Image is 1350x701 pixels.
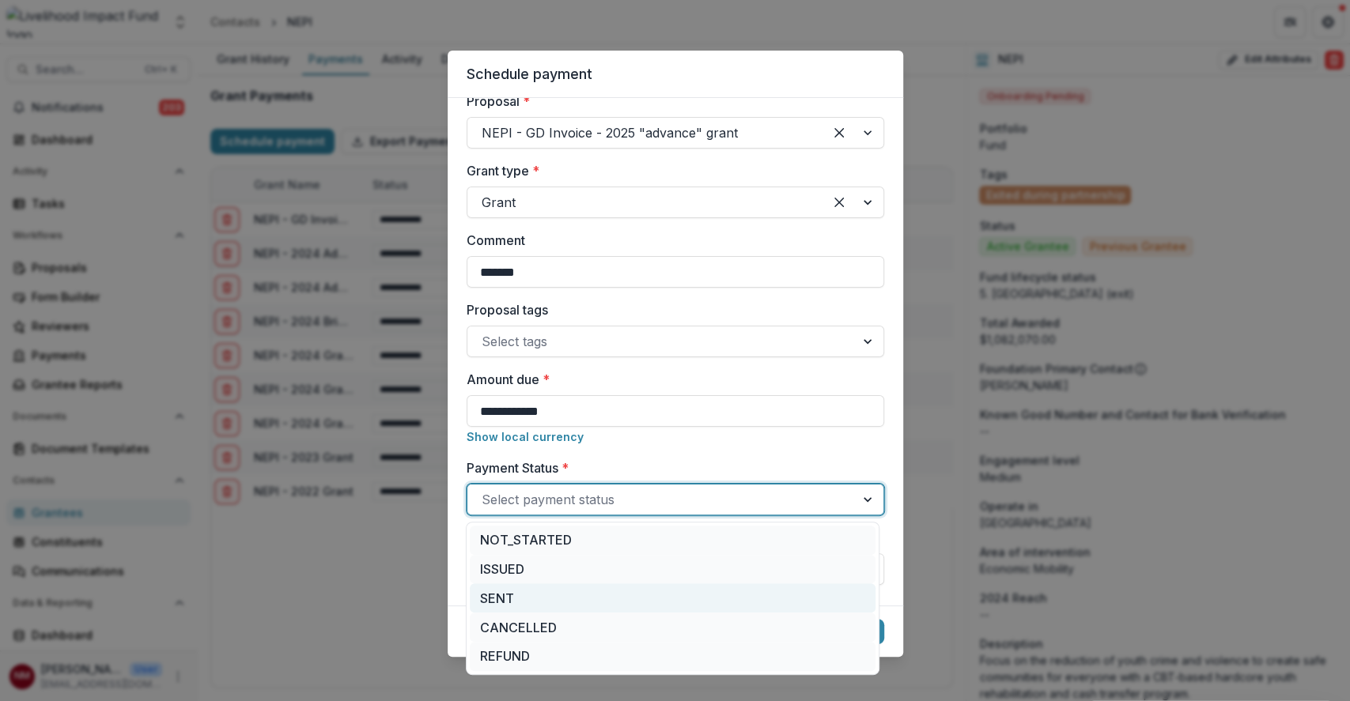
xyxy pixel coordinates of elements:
[467,300,875,319] label: Proposal tags
[467,161,875,180] label: Grant type
[448,51,903,98] header: Schedule payment
[467,92,875,111] label: Proposal
[470,583,875,612] div: SENT
[467,231,875,250] label: Comment
[826,190,852,215] div: Clear selected options
[826,120,852,145] div: Clear selected options
[470,526,875,555] div: NOT_STARTED
[470,642,875,671] div: REFUND
[470,612,875,642] div: CANCELLED
[467,430,584,443] button: Show local currency
[467,370,875,389] label: Amount due
[467,458,875,477] label: Payment Status
[470,555,875,584] div: ISSUED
